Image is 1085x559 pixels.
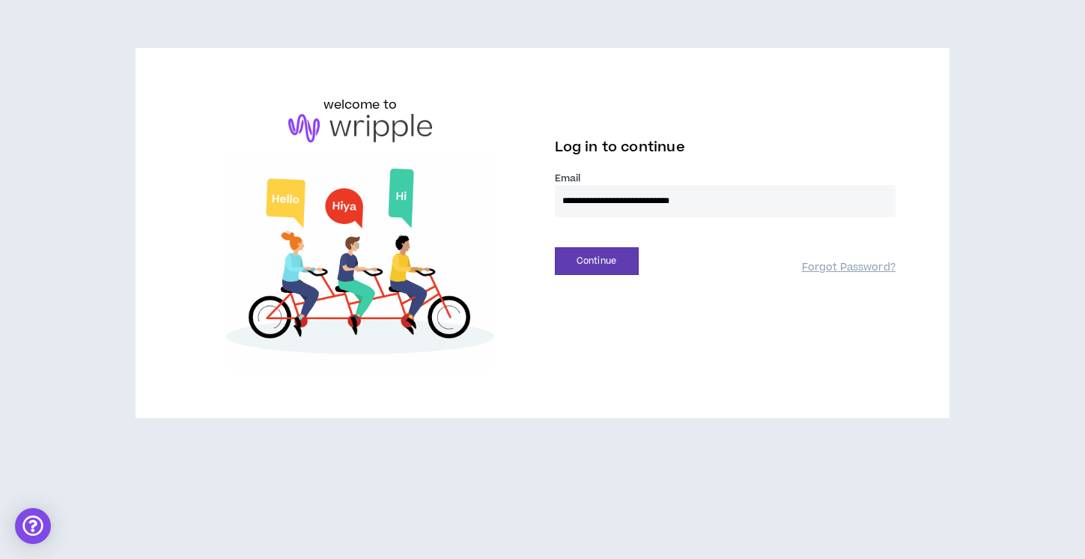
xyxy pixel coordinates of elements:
span: Log in to continue [555,138,685,157]
img: logo-brand.png [288,114,432,142]
label: Email [555,172,896,185]
img: Welcome to Wripple [189,157,530,371]
a: Forgot Password? [802,261,896,275]
div: Open Intercom Messenger [15,508,51,544]
button: Continue [555,247,639,275]
h6: welcome to [323,96,398,114]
